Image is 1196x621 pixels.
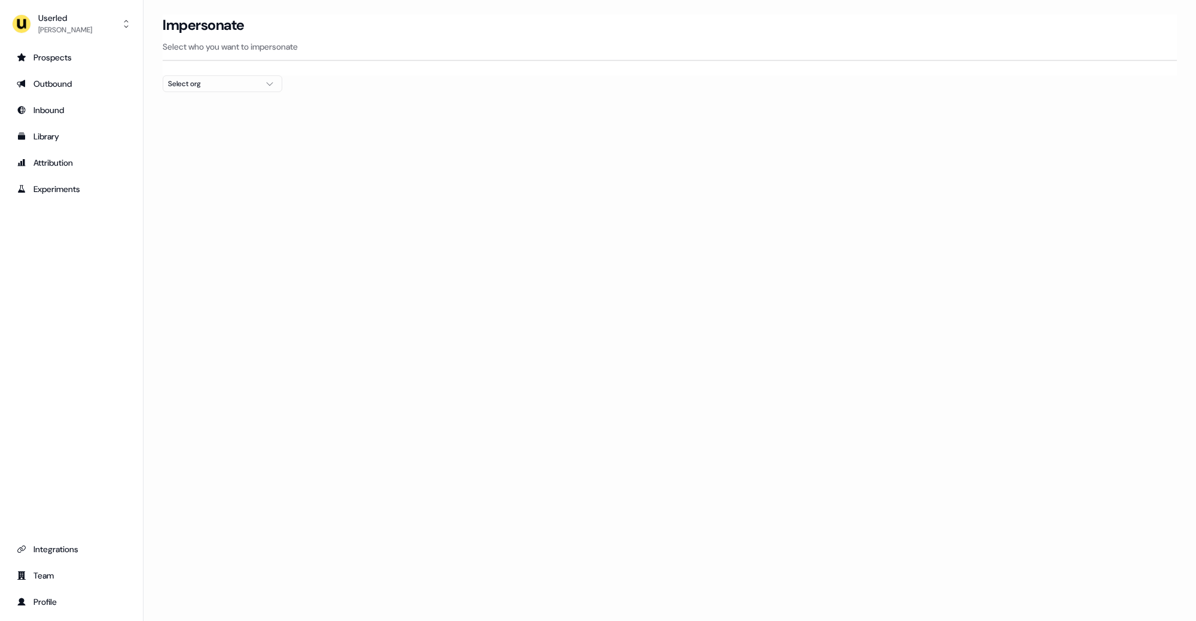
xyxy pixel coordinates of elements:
div: Profile [17,596,126,608]
a: Go to outbound experience [10,74,133,93]
div: Experiments [17,183,126,195]
div: Prospects [17,51,126,63]
a: Go to experiments [10,179,133,199]
div: Team [17,570,126,582]
a: Go to templates [10,127,133,146]
div: Outbound [17,78,126,90]
div: Library [17,130,126,142]
a: Go to team [10,566,133,585]
div: Select org [168,78,258,90]
button: Userled[PERSON_NAME] [10,10,133,38]
a: Go to Inbound [10,101,133,120]
a: Go to prospects [10,48,133,67]
button: Select org [163,75,282,92]
h3: Impersonate [163,16,245,34]
div: Integrations [17,543,126,555]
a: Go to profile [10,592,133,611]
div: [PERSON_NAME] [38,24,92,36]
div: Inbound [17,104,126,116]
div: Userled [38,12,92,24]
a: Go to attribution [10,153,133,172]
p: Select who you want to impersonate [163,41,1177,53]
div: Attribution [17,157,126,169]
a: Go to integrations [10,540,133,559]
